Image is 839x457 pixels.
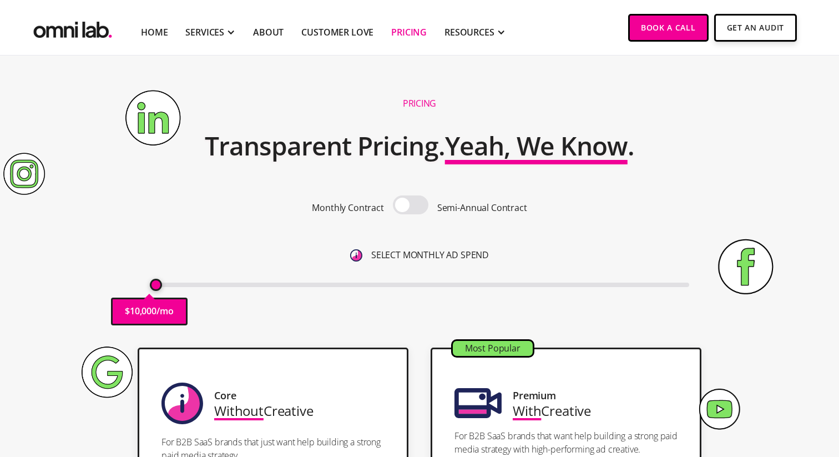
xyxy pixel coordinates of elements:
[214,403,314,418] div: Creative
[371,248,489,263] p: SELECT MONTHLY AD SPEND
[31,14,114,41] a: home
[454,429,678,456] p: For B2B SaaS brands that want help building a strong paid media strategy with high-performing ad ...
[125,304,130,319] p: $
[156,304,174,319] p: /mo
[185,26,224,39] div: SERVICES
[437,200,527,215] p: Semi-Annual Contract
[350,249,362,262] img: 6410812402e99d19b372aa32_omni-nav-info.svg
[253,26,284,39] a: About
[214,401,264,420] span: Without
[445,128,628,163] span: Yeah, We Know
[628,14,709,42] a: Book a Call
[312,200,383,215] p: Monthly Contract
[301,26,373,39] a: Customer Love
[130,304,156,319] p: 10,000
[214,388,236,403] div: Core
[391,26,427,39] a: Pricing
[513,403,591,418] div: Creative
[513,388,556,403] div: Premium
[639,328,839,457] iframe: Chat Widget
[513,401,541,420] span: With
[444,26,494,39] div: RESOURCES
[31,14,114,41] img: Omni Lab: B2B SaaS Demand Generation Agency
[403,98,436,109] h1: Pricing
[141,26,168,39] a: Home
[205,124,634,168] h2: Transparent Pricing. .
[714,14,797,42] a: Get An Audit
[453,341,533,356] div: Most Popular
